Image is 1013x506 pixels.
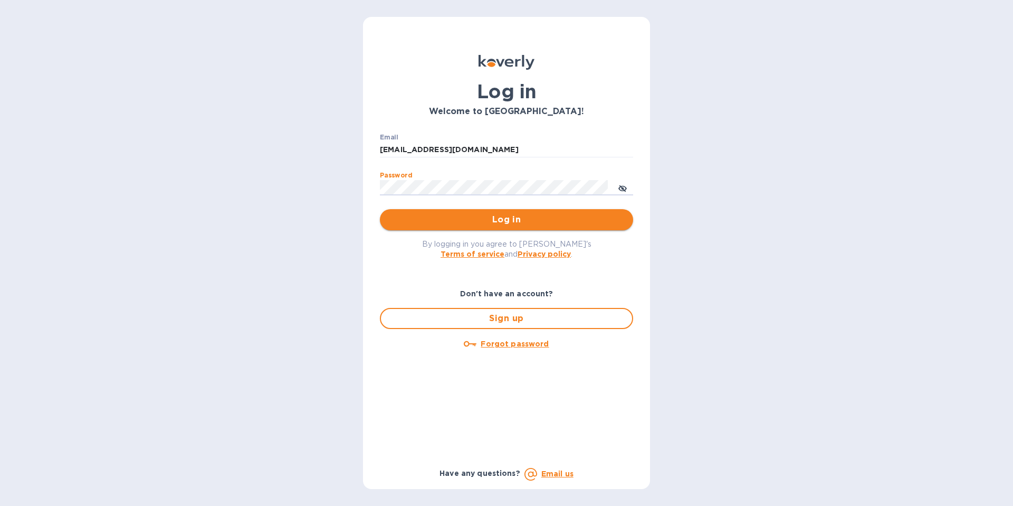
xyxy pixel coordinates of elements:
a: Email us [541,470,574,478]
span: Sign up [389,312,624,325]
a: Privacy policy [518,250,571,258]
a: Terms of service [441,250,504,258]
label: Email [380,134,398,140]
img: Koverly [479,55,534,70]
span: Log in [388,213,625,226]
button: Log in [380,209,633,230]
u: Forgot password [481,340,549,348]
span: By logging in you agree to [PERSON_NAME]'s and . [422,240,591,258]
b: Don't have an account? [460,289,553,298]
b: Have any questions? [439,469,520,477]
button: toggle password visibility [612,177,633,198]
label: Password [380,172,412,179]
button: Sign up [380,308,633,329]
h3: Welcome to [GEOGRAPHIC_DATA]! [380,107,633,117]
h1: Log in [380,80,633,102]
input: Enter email address [380,142,633,158]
